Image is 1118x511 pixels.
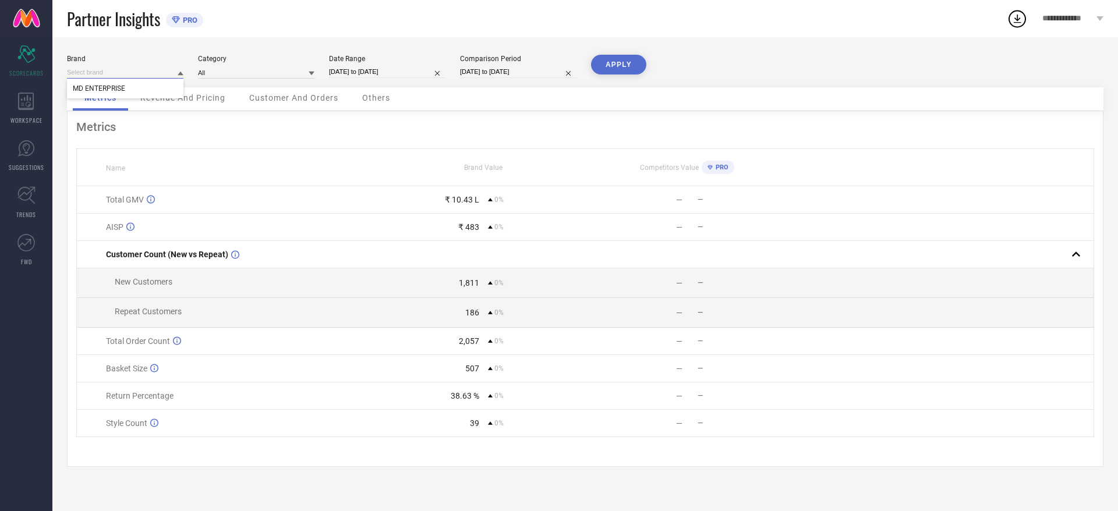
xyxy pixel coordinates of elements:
div: Date Range [329,55,445,63]
div: ₹ 483 [458,222,479,232]
div: Comparison Period [460,55,576,63]
span: SUGGESTIONS [9,163,44,172]
span: — [698,223,703,231]
span: Customer And Orders [249,93,338,102]
span: 0% [494,419,504,427]
span: Brand Value [464,164,503,172]
div: 38.63 % [451,391,479,400]
div: Brand [67,55,183,63]
span: MD ENTERPRISE [73,84,125,93]
span: Partner Insights [67,7,160,31]
span: FWD [21,257,32,266]
span: Customer Count (New vs Repeat) [106,250,228,259]
span: Name [106,164,125,172]
span: PRO [180,16,197,24]
div: 186 [465,308,479,317]
div: Category [198,55,314,63]
span: Others [362,93,390,102]
span: 0% [494,196,504,204]
span: SCORECARDS [9,69,44,77]
span: — [698,279,703,287]
div: 39 [470,418,479,428]
span: 0% [494,279,504,287]
span: — [698,392,703,400]
span: — [698,337,703,345]
input: Select date range [329,66,445,78]
span: Total Order Count [106,336,170,346]
div: — [676,391,682,400]
div: 507 [465,364,479,373]
span: Total GMV [106,195,144,204]
div: ₹ 10.43 L [445,195,479,204]
span: Competitors Value [640,164,699,172]
span: 0% [494,337,504,345]
div: — [676,418,682,428]
span: — [698,364,703,372]
span: WORKSPACE [10,116,43,125]
span: — [698,196,703,204]
span: TRENDS [16,210,36,219]
span: 0% [494,364,504,372]
div: — [676,336,682,346]
span: AISP [106,222,123,232]
div: 2,057 [459,336,479,346]
span: Return Percentage [106,391,174,400]
span: — [698,419,703,427]
div: — [676,278,682,288]
div: — [676,222,682,232]
span: 0% [494,223,504,231]
div: — [676,308,682,317]
div: 1,811 [459,278,479,288]
span: — [698,308,703,317]
span: 0% [494,308,504,317]
div: MD ENTERPRISE [67,79,183,98]
span: PRO [713,164,728,171]
div: Open download list [1007,8,1028,29]
button: APPLY [591,55,646,74]
div: — [676,364,682,373]
span: New Customers [115,277,172,286]
input: Select brand [67,66,183,79]
span: Repeat Customers [115,307,182,316]
div: — [676,195,682,204]
span: Basket Size [106,364,147,373]
input: Select comparison period [460,66,576,78]
span: 0% [494,392,504,400]
span: Style Count [106,418,147,428]
div: Metrics [76,120,1094,134]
